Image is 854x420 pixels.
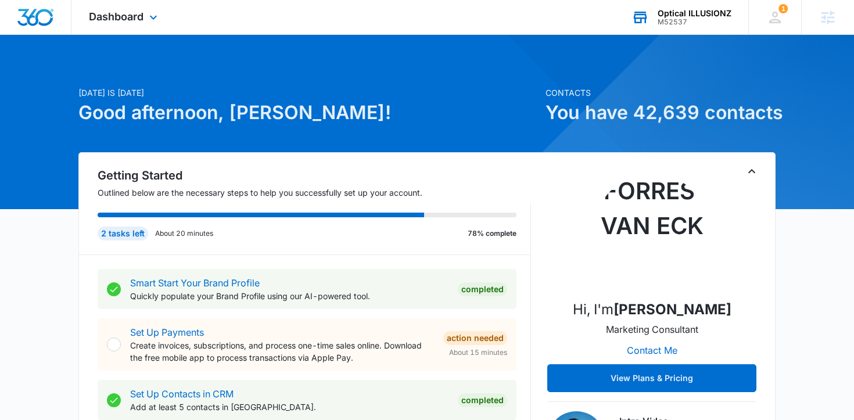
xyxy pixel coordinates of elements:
span: About 15 minutes [449,347,507,358]
p: Quickly populate your Brand Profile using our AI-powered tool. [130,290,448,302]
p: [DATE] is [DATE] [78,87,539,99]
strong: [PERSON_NAME] [613,301,731,318]
img: Forrest Van Eck [594,174,710,290]
button: Toggle Collapse [745,164,759,178]
div: Completed [458,282,507,296]
p: Outlined below are the necessary steps to help you successfully set up your account. [98,186,531,199]
div: 2 tasks left [98,227,148,240]
a: Set Up Contacts in CRM [130,388,234,400]
button: View Plans & Pricing [547,364,756,392]
p: Add at least 5 contacts in [GEOGRAPHIC_DATA]. [130,401,448,413]
h2: Getting Started [98,167,531,184]
div: Completed [458,393,507,407]
p: Create invoices, subscriptions, and process one-time sales online. Download the free mobile app t... [130,339,434,364]
p: Contacts [546,87,776,99]
span: 1 [778,4,788,13]
div: notifications count [778,4,788,13]
h1: You have 42,639 contacts [546,99,776,127]
div: account name [658,9,731,18]
div: Action Needed [443,331,507,345]
a: Smart Start Your Brand Profile [130,277,260,289]
a: Set Up Payments [130,326,204,338]
p: About 20 minutes [155,228,213,239]
div: account id [658,18,731,26]
button: Contact Me [615,336,689,364]
h1: Good afternoon, [PERSON_NAME]! [78,99,539,127]
p: 78% complete [468,228,516,239]
p: Hi, I'm [573,299,731,320]
p: Marketing Consultant [606,322,698,336]
span: Dashboard [89,10,143,23]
